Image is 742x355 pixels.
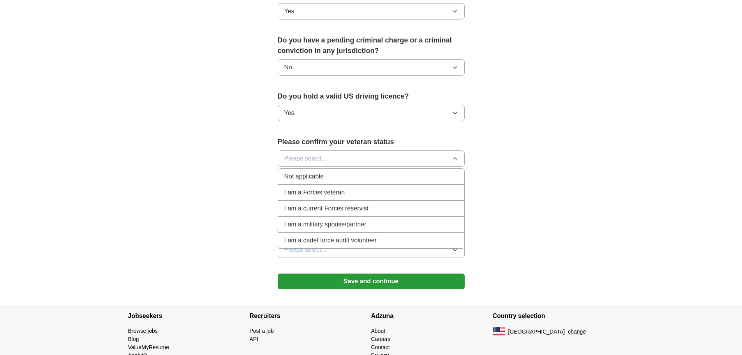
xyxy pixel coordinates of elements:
span: Yes [284,7,294,16]
a: About [371,328,386,334]
span: I am a cadet force audit volunteer [284,236,377,245]
a: Contact [371,344,390,350]
span: I am a military spouse/partner [284,220,367,229]
a: Browse jobs [128,328,158,334]
a: Blog [128,336,139,342]
span: No [284,63,292,72]
button: Please select... [278,150,465,167]
span: Yes [284,108,294,118]
span: Not applicable [284,172,324,181]
button: Please select... [278,242,465,258]
span: I am a current Forces reservist [284,204,369,213]
button: change [568,328,586,336]
a: Careers [371,336,391,342]
a: ValueMyResume [128,344,169,350]
span: Please select... [284,245,327,254]
label: Please confirm your veteran status [278,137,465,147]
button: Yes [278,105,465,121]
a: API [250,336,259,342]
a: Post a job [250,328,274,334]
button: Yes [278,3,465,19]
label: Do you have a pending criminal charge or a criminal conviction in any jurisdiction? [278,35,465,56]
h4: Country selection [493,305,614,327]
button: Save and continue [278,274,465,289]
button: No [278,59,465,76]
span: Please select... [284,154,327,163]
span: [GEOGRAPHIC_DATA] [508,328,565,336]
span: I am a Forces veteran [284,188,345,197]
label: Do you hold a valid US driving licence? [278,91,465,102]
img: US flag [493,327,505,336]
